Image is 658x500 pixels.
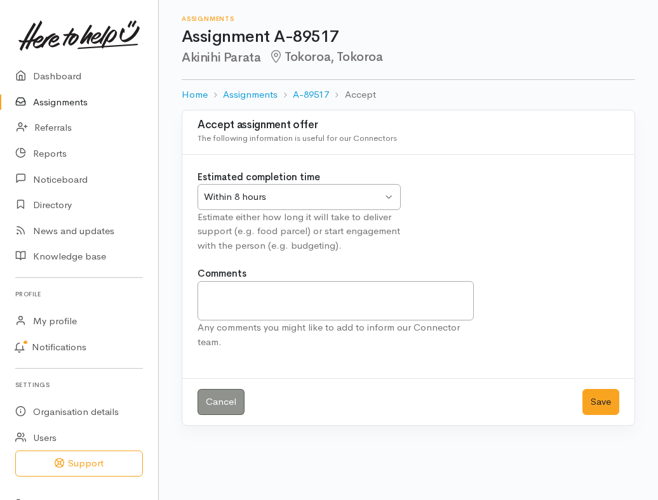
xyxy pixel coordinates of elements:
h6: Profile [15,286,143,303]
a: Home [182,88,208,102]
a: Cancel [198,389,245,415]
span: The following information is useful for our Connectors [198,133,397,143]
label: Estimated completion time [198,170,320,185]
label: Comments [198,266,246,281]
h6: Settings [15,376,143,393]
button: Save [582,389,619,415]
span: Tokoroa, Tokoroa [268,49,382,65]
a: A-89517 [293,88,329,102]
li: Accept [329,88,375,102]
nav: breadcrumb [182,80,635,110]
h1: Assignment A-89517 [182,28,635,46]
h6: Assignments [182,15,635,22]
h2: Akinihi Parata [182,50,635,65]
div: Within 8 hours [204,190,382,204]
button: Support [15,451,143,477]
h3: Accept assignment offer [198,119,619,131]
div: Any comments you might like to add to inform our Connector team. [198,320,474,349]
div: Estimate either how long it will take to deliver support (e.g. food parcel) or start engagement w... [198,210,401,253]
a: Assignments [223,88,278,102]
